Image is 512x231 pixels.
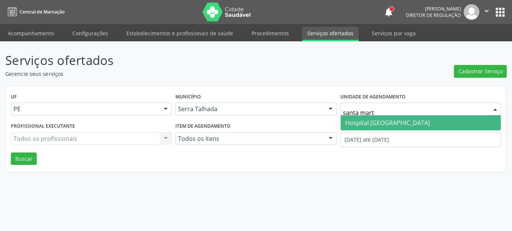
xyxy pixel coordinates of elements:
[11,121,75,132] label: Profissional executante
[121,27,238,40] a: Estabelecimentos e profissionais de saúde
[246,27,294,40] a: Procedimentos
[383,7,394,17] button: notifications
[11,152,37,165] button: Buscar
[302,27,359,41] a: Serviços ofertados
[3,27,59,40] a: Acompanhamento
[178,105,321,113] span: Serra Talhada
[67,27,113,40] a: Configurações
[5,51,356,70] p: Serviços ofertados
[340,91,406,103] label: Unidade de agendamento
[464,4,479,20] img: img
[406,12,461,18] span: Diretor de regulação
[367,27,421,40] a: Serviços por vaga
[340,132,501,147] input: Selecione um intervalo
[175,121,231,132] label: Item de agendamento
[13,105,156,113] span: PE
[494,6,507,19] button: apps
[454,65,507,78] button: Cadastrar Serviço
[343,105,486,120] input: Selecione um estabelecimento
[178,135,321,142] span: Todos os itens
[406,6,461,12] div: [PERSON_NAME]
[5,70,356,78] p: Gerencie seus serviços
[345,119,430,127] span: Hospital [GEOGRAPHIC_DATA]
[5,6,64,18] a: Central de Marcação
[482,7,491,15] i: 
[11,91,17,103] label: UF
[175,91,201,103] label: Município
[458,67,503,75] span: Cadastrar Serviço
[479,4,494,20] button: 
[19,9,64,15] span: Central de Marcação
